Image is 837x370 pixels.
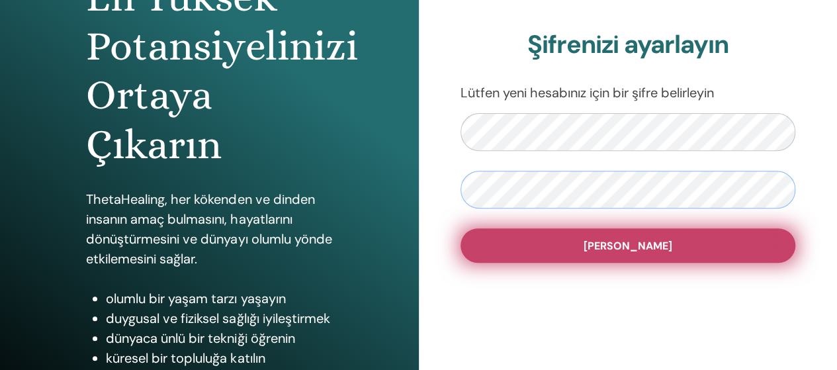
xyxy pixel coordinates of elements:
[527,28,728,61] font: Şifrenizi ayarlayın
[461,84,714,101] font: Lütfen yeni hesabınız için bir şifre belirleyin
[584,239,672,253] font: [PERSON_NAME]
[106,310,330,327] font: duygusal ve fiziksel sağlığı iyileştirmek
[86,191,331,267] font: ThetaHealing, her kökenden ve dinden insanın amaç bulmasını, hayatlarını dönüştürmesini ve dünyay...
[106,349,265,367] font: küresel bir topluluğa katılın
[106,330,294,347] font: dünyaca ünlü bir tekniği öğrenin
[461,228,796,263] button: [PERSON_NAME]
[106,290,285,307] font: olumlu bir yaşam tarzı yaşayın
